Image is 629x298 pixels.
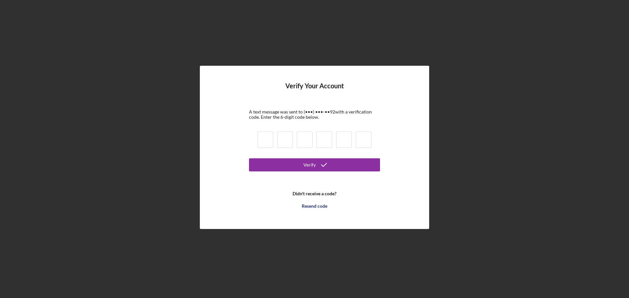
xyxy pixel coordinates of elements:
[249,109,380,120] div: A text message was sent to (•••) •••-•• 92 with a verification code. Enter the 6-digit code below.
[293,191,336,196] b: Didn't receive a code?
[249,200,380,213] button: Resend code
[303,158,316,171] div: Verify
[249,158,380,171] button: Verify
[285,82,344,99] h4: Verify Your Account
[302,200,327,213] div: Resend code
